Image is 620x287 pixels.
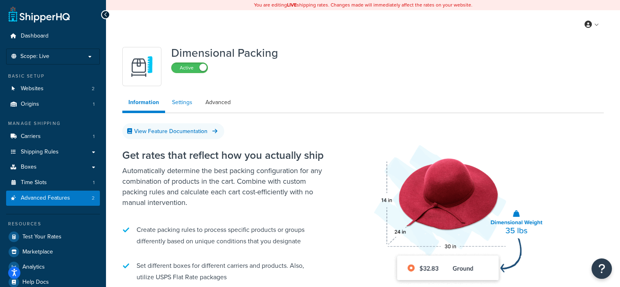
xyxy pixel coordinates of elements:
span: Advanced Features [21,195,70,202]
a: Marketplace [6,245,100,259]
p: Automatically determine the best packing configuration for any combination of products in the car... [122,165,326,208]
li: Create packing rules to process specific products or groups differently based on unique condition... [122,220,326,251]
span: Shipping Rules [21,149,59,156]
a: View Feature Documentation [122,123,224,139]
li: Websites [6,81,100,96]
button: Open Resource Center [591,258,612,279]
li: Set different boxes for different carriers and products. Also, utilize USPS Flat Rate packages [122,256,326,287]
a: Time Slots1 [6,175,100,190]
a: Carriers1 [6,129,100,144]
a: Information [122,94,165,113]
span: Boxes [21,164,37,171]
b: LIVE [287,1,297,9]
div: Basic Setup [6,73,100,80]
li: Advanced Features [6,191,100,206]
div: Manage Shipping [6,120,100,127]
label: Active [172,63,207,73]
span: Marketplace [22,249,53,256]
li: Carriers [6,129,100,144]
span: 1 [93,101,95,108]
a: Analytics [6,260,100,274]
a: Shipping Rules [6,145,100,160]
h1: Dimensional Packing [171,47,278,59]
h2: Get rates that reflect how you actually ship [122,149,326,161]
span: Analytics [22,264,45,271]
span: Scope: Live [20,53,49,60]
span: 2 [92,85,95,92]
a: Origins1 [6,97,100,112]
span: 2 [92,195,95,202]
span: Carriers [21,133,41,140]
span: 1 [93,133,95,140]
a: Advanced [199,94,237,111]
img: DTVBYsAAAAAASUVORK5CYII= [128,52,156,81]
li: Origins [6,97,100,112]
a: Test Your Rates [6,229,100,244]
span: Origins [21,101,39,108]
span: Time Slots [21,179,47,186]
span: Help Docs [22,279,49,286]
span: Test Your Rates [22,234,62,240]
a: Settings [166,94,199,111]
a: Dashboard [6,29,100,44]
a: Advanced Features2 [6,191,100,206]
div: Resources [6,220,100,227]
span: Dashboard [21,33,49,40]
span: 1 [93,179,95,186]
span: Websites [21,85,44,92]
a: Websites2 [6,81,100,96]
a: Boxes [6,160,100,175]
li: Time Slots [6,175,100,190]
